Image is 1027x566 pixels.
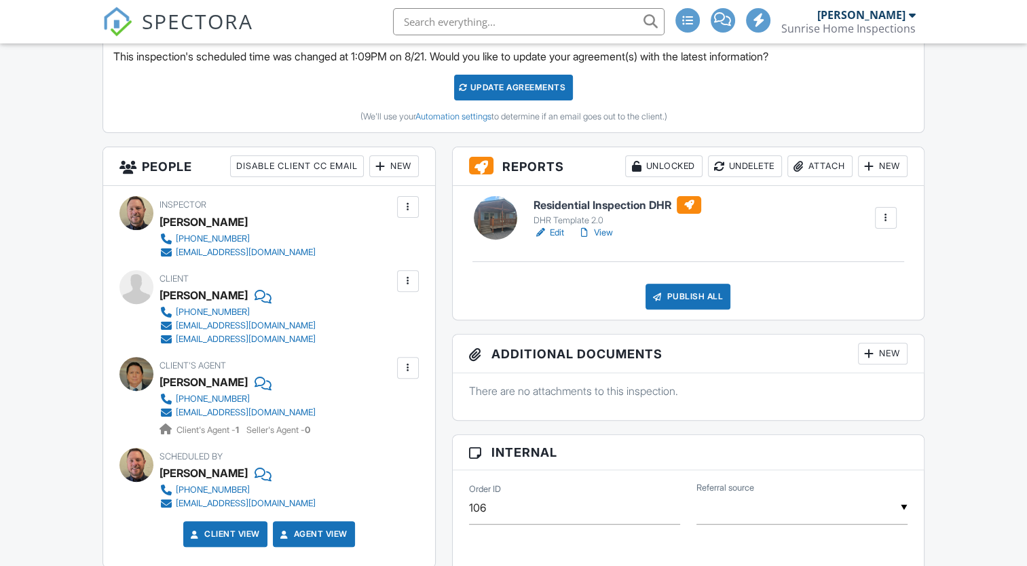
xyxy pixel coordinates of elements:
strong: 1 [236,425,239,435]
div: [PHONE_NUMBER] [176,394,250,404]
a: [PHONE_NUMBER] [160,305,316,319]
strong: 0 [305,425,310,435]
span: Inspector [160,200,206,210]
p: There are no attachments to this inspection. [469,383,908,398]
span: SPECTORA [142,7,253,35]
div: Sunrise Home Inspections [781,22,916,35]
div: New [858,155,908,177]
span: Scheduled By [160,451,223,461]
div: New [858,343,908,364]
div: [EMAIL_ADDRESS][DOMAIN_NAME] [176,247,316,258]
div: [PHONE_NUMBER] [176,485,250,495]
h3: Additional Documents [453,335,924,373]
a: View [578,226,613,240]
div: [PERSON_NAME] [160,463,248,483]
a: Edit [534,226,564,240]
div: [PHONE_NUMBER] [176,233,250,244]
a: SPECTORA [102,18,253,47]
input: Search everything... [393,8,665,35]
div: Undelete [708,155,782,177]
a: [PHONE_NUMBER] [160,392,316,406]
div: [PERSON_NAME] [160,285,248,305]
div: [EMAIL_ADDRESS][DOMAIN_NAME] [176,334,316,345]
a: [PERSON_NAME] [160,372,248,392]
div: (We'll use your to determine if an email goes out to the client.) [113,111,913,122]
img: The Best Home Inspection Software - Spectora [102,7,132,37]
a: [EMAIL_ADDRESS][DOMAIN_NAME] [160,246,316,259]
a: [EMAIL_ADDRESS][DOMAIN_NAME] [160,497,316,510]
div: Attach [787,155,853,177]
div: DHR Template 2.0 [534,215,701,226]
div: Publish All [646,284,730,309]
a: [PHONE_NUMBER] [160,483,316,497]
div: Unlocked [625,155,703,177]
span: Seller's Agent - [246,425,310,435]
div: [EMAIL_ADDRESS][DOMAIN_NAME] [176,498,316,509]
div: This inspection's scheduled time was changed at 1:09PM on 8/21. Would you like to update your agr... [103,39,923,132]
div: [PERSON_NAME] [160,212,248,232]
a: Residential Inspection DHR DHR Template 2.0 [534,196,701,226]
div: [PERSON_NAME] [817,8,905,22]
a: [PHONE_NUMBER] [160,232,316,246]
a: Agent View [278,527,348,541]
a: [EMAIL_ADDRESS][DOMAIN_NAME] [160,406,316,419]
div: [PHONE_NUMBER] [176,307,250,318]
span: Client's Agent [160,360,226,371]
span: Client's Agent - [176,425,241,435]
div: Update Agreements [454,75,573,100]
a: [EMAIL_ADDRESS][DOMAIN_NAME] [160,333,316,346]
h3: Reports [453,147,924,186]
a: [EMAIL_ADDRESS][DOMAIN_NAME] [160,319,316,333]
h6: Residential Inspection DHR [534,196,701,214]
label: Order ID [469,483,501,495]
div: Disable Client CC Email [230,155,364,177]
label: Referral source [696,482,754,494]
h3: People [103,147,434,186]
span: Client [160,273,189,284]
div: [EMAIL_ADDRESS][DOMAIN_NAME] [176,320,316,331]
a: Client View [188,527,260,541]
div: New [369,155,419,177]
div: [EMAIL_ADDRESS][DOMAIN_NAME] [176,407,316,418]
a: Automation settings [415,111,491,121]
h3: Internal [453,435,924,470]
